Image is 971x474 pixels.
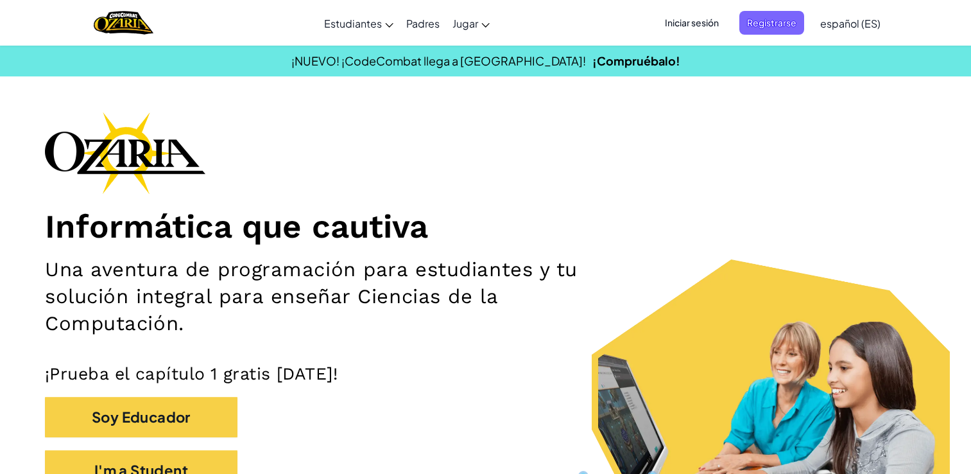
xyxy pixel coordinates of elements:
h2: Una aventura de programación para estudiantes y tu solución integral para enseñar Ciencias de la ... [45,256,635,337]
a: ¡Compruébalo! [592,53,680,68]
a: Jugar [446,6,496,40]
p: ¡Prueba el capítulo 1 gratis [DATE]! [45,363,926,384]
span: español (ES) [820,17,881,30]
span: Estudiantes [324,17,382,30]
span: ¡NUEVO! ¡CodeCombat llega a [GEOGRAPHIC_DATA]! [291,53,586,68]
a: Ozaria by CodeCombat logo [94,10,153,36]
button: Soy Educador [45,397,237,437]
a: Padres [400,6,446,40]
h1: Informática que cautiva [45,207,926,247]
img: Home [94,10,153,36]
img: Ozaria branding logo [45,112,205,194]
a: español (ES) [814,6,887,40]
button: Registrarse [739,11,804,35]
span: Jugar [452,17,478,30]
a: Estudiantes [318,6,400,40]
button: Iniciar sesión [657,11,726,35]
